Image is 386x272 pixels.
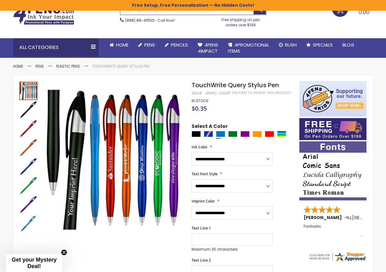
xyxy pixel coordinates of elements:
[19,158,38,176] img: TouchWrite Query Stylus Pen
[13,5,74,25] img: 4Pens Custom Pens and Promotional Products
[171,42,188,48] span: Pencils
[144,42,155,48] span: Pens
[35,64,44,69] a: Pens
[6,254,62,272] div: Get your Mystery Deal!Close teaser
[192,98,208,103] span: In stock
[342,42,354,48] span: Blog
[192,144,207,150] span: Ink Color
[192,104,207,113] span: $0.35
[192,91,203,96] strong: SKU
[12,257,56,269] span: Get your Mystery Deal!
[299,118,366,140] img: Free shipping on orders over $199
[192,99,208,103] div: Availability
[223,38,274,58] a: 4PROMOTIONALITEMS
[192,131,201,137] div: Black
[192,258,211,263] span: Text Line 2
[265,131,274,137] div: Red
[116,42,128,48] span: Home
[61,249,67,255] button: Close teaser
[56,64,80,69] a: Plastic Pens
[228,42,269,54] span: 4PROMOTIONAL ITEMS
[359,8,370,16] span: 0.00
[19,100,38,119] div: TouchWrite Query Stylus Pen
[192,81,279,89] span: TouchWrite Query Stylus Pen
[227,91,291,95] a: Be the first to review this product
[346,214,351,221] span: NJ
[125,18,154,23] a: (888) 88-4PENS
[198,42,218,54] span: 4Pens 4impact
[13,38,99,57] div: All Categories
[240,131,250,137] div: Purple
[308,251,367,262] img: 4pens.com widget logo
[192,171,218,177] span: Text Font Style
[19,101,38,119] img: TouchWrite Query Stylus Pen
[44,90,184,230] img: TouchWrite Query Stylus Pen
[92,64,150,69] li: TouchWrite Query Stylus Pen
[19,177,38,195] img: TouchWrite Query Stylus Pen
[308,258,367,263] a: 4pens.com certificate URL
[228,131,237,137] div: Green
[192,225,211,231] span: Text Line 1
[192,123,228,131] span: Select A Color
[193,38,223,58] a: 4Pens4impact
[192,199,215,204] span: Imprint Color
[13,64,23,69] a: Home
[304,224,363,237] div: Fantastic
[19,139,38,157] img: TouchWrite Query Stylus Pen
[105,38,133,52] a: Home
[19,81,38,100] div: TouchWrite Query Stylus Pen
[277,131,286,137] div: Assorted
[299,141,366,200] img: font-personalization-examples
[274,38,301,52] a: Rush
[215,15,266,27] div: Free shipping on pen orders over $199
[337,38,359,52] a: Blog
[19,214,38,233] img: TouchWrite Query Stylus Pen
[19,196,38,214] img: TouchWrite Query Stylus Pen
[160,38,193,52] a: Pencils
[301,38,337,52] a: Specials
[125,18,175,23] span: - Call Now!
[304,214,344,221] span: [PERSON_NAME]
[205,91,227,96] div: 4PHPC-1243
[19,120,38,138] img: TouchWrite Query Stylus Pen
[313,42,333,48] span: Specials
[299,81,366,117] img: 4pens 4 kids
[336,255,386,272] iframe: Google Customer Reviews
[285,42,297,48] span: Rush
[133,38,160,52] a: Pens
[216,131,225,137] div: Blue Light
[253,131,262,137] div: Orange
[192,247,273,252] p: Maximum 25 characters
